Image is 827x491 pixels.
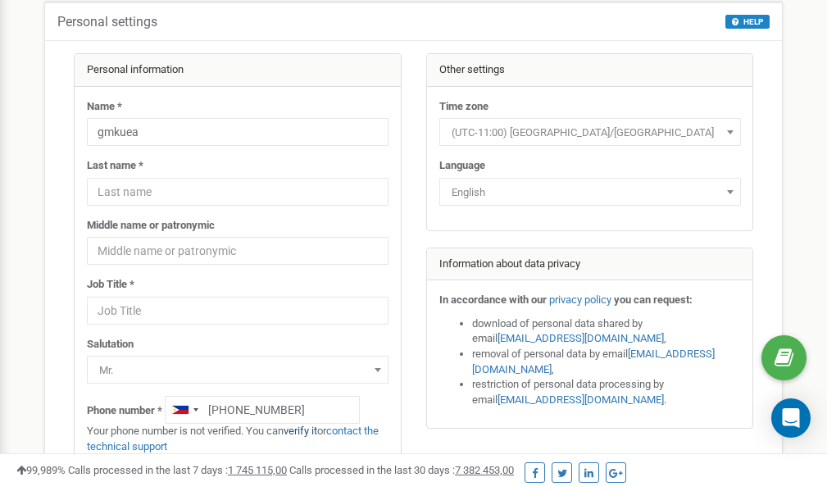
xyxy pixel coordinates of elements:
[166,397,203,423] div: Telephone country code
[87,337,134,352] label: Salutation
[165,396,360,424] input: +1-800-555-55-55
[472,348,715,375] a: [EMAIL_ADDRESS][DOMAIN_NAME]
[93,359,383,382] span: Mr.
[87,424,389,454] p: Your phone number is not verified. You can or
[614,293,693,306] strong: you can request:
[439,158,485,174] label: Language
[16,464,66,476] span: 99,989%
[439,293,547,306] strong: In accordance with our
[68,464,287,476] span: Calls processed in the last 7 days :
[75,54,401,87] div: Personal information
[498,332,664,344] a: [EMAIL_ADDRESS][DOMAIN_NAME]
[427,248,753,281] div: Information about data privacy
[284,425,317,437] a: verify it
[87,277,134,293] label: Job Title *
[472,377,741,407] li: restriction of personal data processing by email .
[289,464,514,476] span: Calls processed in the last 30 days :
[472,316,741,347] li: download of personal data shared by email ,
[771,398,811,438] div: Open Intercom Messenger
[87,425,379,452] a: contact the technical support
[498,393,664,406] a: [EMAIL_ADDRESS][DOMAIN_NAME]
[87,403,162,419] label: Phone number *
[87,118,389,146] input: Name
[427,54,753,87] div: Other settings
[87,356,389,384] span: Mr.
[228,464,287,476] u: 1 745 115,00
[57,15,157,30] h5: Personal settings
[87,237,389,265] input: Middle name or patronymic
[87,297,389,325] input: Job Title
[445,121,735,144] span: (UTC-11:00) Pacific/Midway
[725,15,770,29] button: HELP
[439,99,488,115] label: Time zone
[439,118,741,146] span: (UTC-11:00) Pacific/Midway
[87,158,143,174] label: Last name *
[87,178,389,206] input: Last name
[87,218,215,234] label: Middle name or patronymic
[549,293,611,306] a: privacy policy
[439,178,741,206] span: English
[445,181,735,204] span: English
[87,99,122,115] label: Name *
[455,464,514,476] u: 7 382 453,00
[472,347,741,377] li: removal of personal data by email ,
